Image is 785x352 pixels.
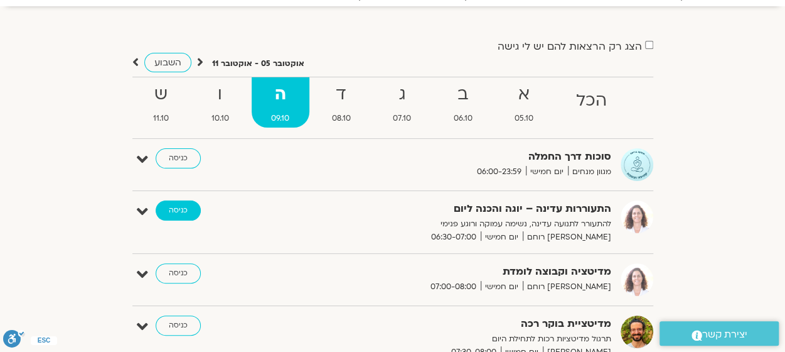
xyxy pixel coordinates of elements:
[304,333,611,346] p: תרגול מדיטציות רכות לתחילת היום
[373,80,432,109] strong: ג
[191,80,249,109] strong: ו
[568,165,611,179] span: מגוון מנחים
[495,112,554,125] span: 05.10
[312,112,371,125] span: 08.10
[526,165,568,179] span: יום חמישי
[498,41,642,52] label: הצג רק הרצאות להם יש לי גישה
[660,321,779,346] a: יצירת קשר
[134,80,190,109] strong: ש
[191,112,249,125] span: 10.10
[154,57,181,69] span: השבוע
[134,77,190,128] a: ש11.10
[481,280,523,294] span: יום חמישי
[252,80,310,109] strong: ה
[426,280,481,294] span: 07:00-08:00
[304,201,611,217] strong: התעוררות עדינה – יוגה והכנה ליום
[156,201,201,221] a: כניסה
[191,77,249,128] a: ו10.10
[304,263,611,280] strong: מדיטציה וקבוצה לומדת
[252,77,310,128] a: ה09.10
[556,87,627,115] strong: הכל
[373,112,432,125] span: 07.10
[144,53,191,72] a: השבוע
[434,80,493,109] strong: ב
[434,77,493,128] a: ב06.10
[495,77,554,128] a: א05.10
[304,148,611,165] strong: סוכות דרך החמלה
[523,280,611,294] span: [PERSON_NAME] רוחם
[252,112,310,125] span: 09.10
[556,77,627,128] a: הכל
[373,77,432,128] a: ג07.10
[434,112,493,125] span: 06.10
[156,263,201,283] a: כניסה
[156,148,201,168] a: כניסה
[523,231,611,244] span: [PERSON_NAME] רוחם
[304,217,611,231] p: להתעורר לתנועה עדינה, נשימה עמוקה ורוגע פנימי
[495,80,554,109] strong: א
[427,231,481,244] span: 06:30-07:00
[702,326,747,343] span: יצירת קשר
[212,57,304,70] p: אוקטובר 05 - אוקטובר 11
[473,165,526,179] span: 06:00-23:59
[134,112,190,125] span: 11.10
[156,316,201,336] a: כניסה
[312,80,371,109] strong: ד
[304,316,611,333] strong: מדיטציית בוקר רכה
[312,77,371,128] a: ד08.10
[481,231,523,244] span: יום חמישי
